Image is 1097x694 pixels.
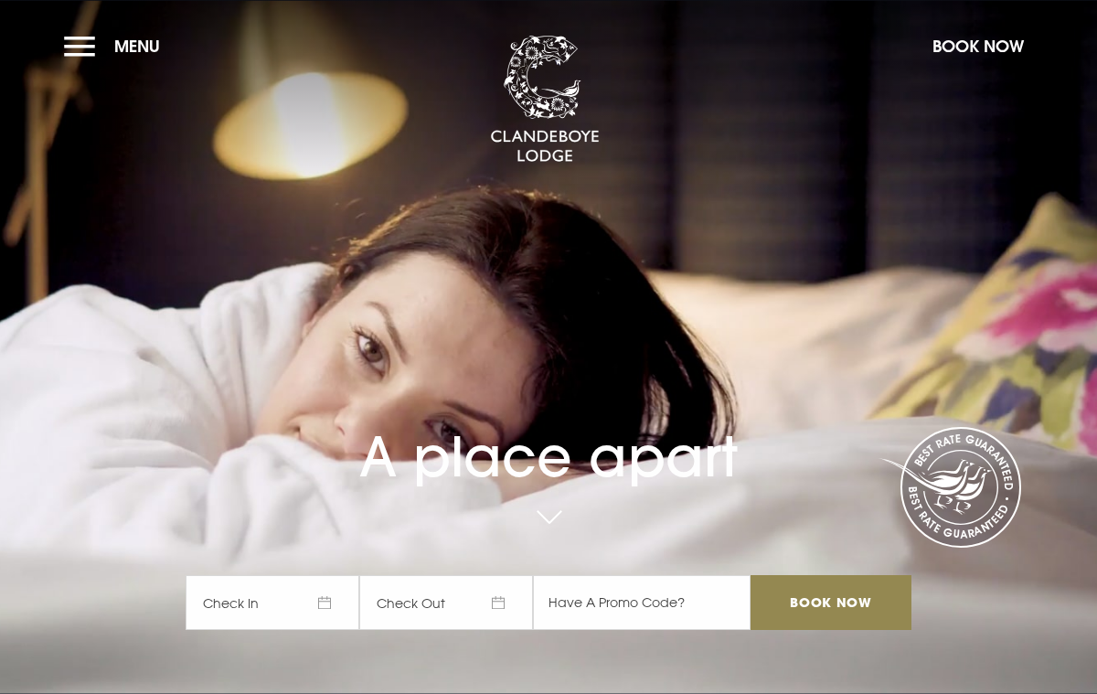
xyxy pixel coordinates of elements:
[114,36,160,57] span: Menu
[359,575,533,630] span: Check Out
[186,381,911,489] h1: A place apart
[923,27,1033,66] button: Book Now
[533,575,751,630] input: Have A Promo Code?
[490,36,600,164] img: Clandeboye Lodge
[64,27,169,66] button: Menu
[186,575,359,630] span: Check In
[751,575,911,630] input: Book Now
